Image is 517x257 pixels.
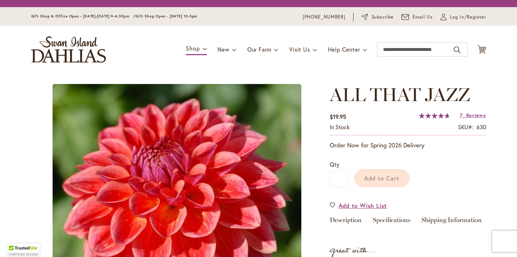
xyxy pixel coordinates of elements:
span: 7 [460,112,463,119]
a: Shipping Information [421,217,482,227]
span: Help Center [328,46,360,53]
div: TrustedSite Certified [7,243,40,257]
span: Visit Us [289,46,310,53]
span: Shop [186,44,200,52]
span: In stock [330,123,350,131]
a: Add to Wish List [330,201,387,210]
span: Gift Shop & Office Open - [DATE]-[DATE] 9-4:30pm / [31,14,136,19]
button: Search [454,44,460,56]
span: Reviews [466,112,486,119]
strong: SKU [458,123,473,131]
a: Subscribe [361,14,394,21]
div: Availability [330,123,350,131]
span: Log In/Register [450,14,486,21]
span: Gift Shop Open - [DATE] 10-3pm [135,14,197,19]
strong: Great with... [330,245,375,257]
a: store logo [31,36,106,63]
div: Detailed Product Info [330,217,486,227]
span: Add to Wish List [339,201,387,210]
a: 7 Reviews [460,112,486,119]
span: $19.95 [330,113,346,120]
a: Specifications [373,217,410,227]
div: 94% [419,113,450,119]
p: Order Now for Spring 2026 Delivery [330,141,486,150]
a: Log In/Register [441,14,486,21]
span: Our Farm [247,46,271,53]
span: Email Us [413,14,433,21]
a: [PHONE_NUMBER] [303,14,346,21]
span: Subscribe [372,14,394,21]
a: Email Us [402,14,433,21]
span: ALL THAT JAZZ [330,83,470,106]
div: 630 [476,123,486,131]
span: New [217,46,229,53]
a: Description [330,217,362,227]
span: Qty [330,161,339,168]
